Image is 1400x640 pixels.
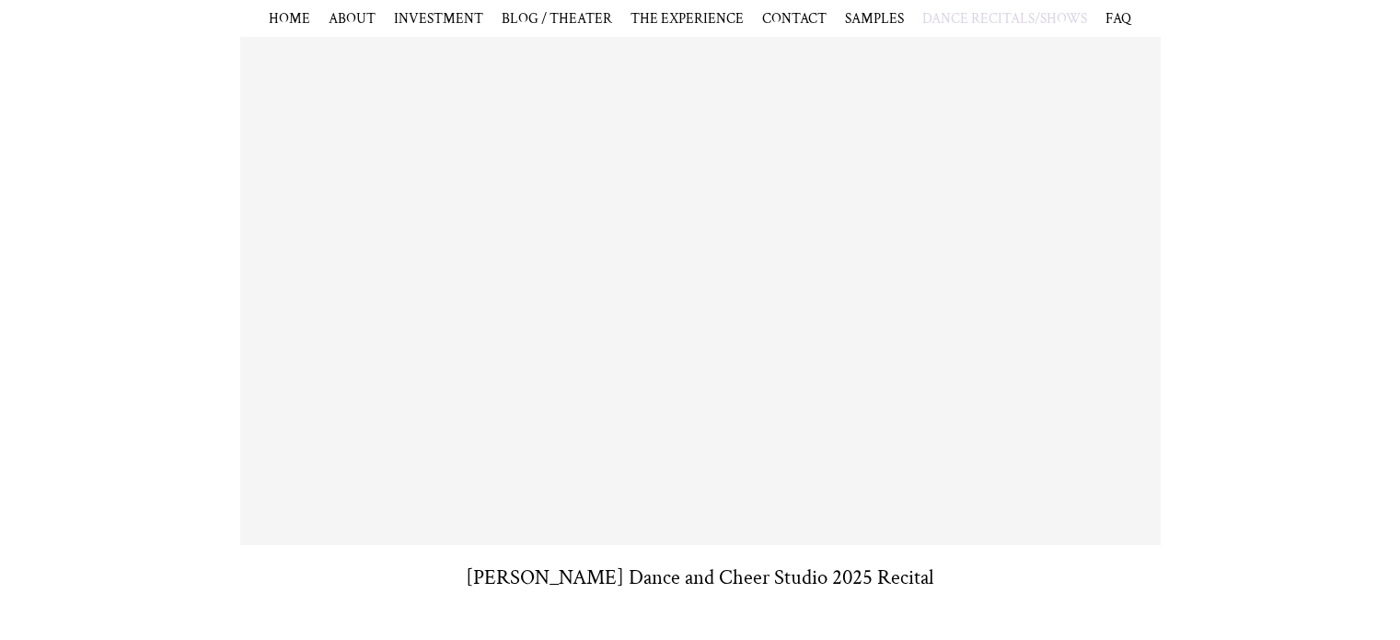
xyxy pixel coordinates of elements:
a: THE EXPERIENCE [631,9,744,28]
a: ABOUT [329,9,376,28]
a: BLOG / THEATER [502,9,612,28]
span: SAMPLES [845,9,904,28]
a: INVESTMENT [394,9,483,28]
span: DANCE RECITALS/SHOWS [922,9,1087,28]
a: HOME [269,9,310,28]
a: FAQ [1105,9,1131,28]
h3: [PERSON_NAME] Dance and Cheer Studio 2025 Recital [466,564,934,591]
a: CONTACT [762,9,827,28]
